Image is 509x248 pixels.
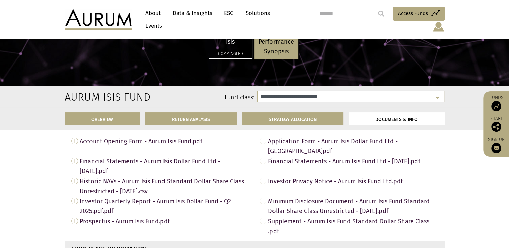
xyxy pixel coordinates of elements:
[169,7,216,19] a: Data & Insights
[80,216,250,226] span: Prospectus - Aurum Isis Fund.pdf
[491,143,501,153] img: Sign up to our newsletter
[145,112,237,125] a: RETURN ANALYSIS
[268,216,438,236] span: Supplement - Aurum Isis Fund Standard Dollar Share Class .pdf
[213,37,248,47] p: Isis
[65,112,140,125] a: OVERVIEW
[393,7,445,21] a: Access Funds
[398,9,428,17] span: Access Funds
[80,156,250,176] span: Financial Statements - Aurum Isis Dollar Fund Ltd - [DATE].pdf
[80,176,250,196] span: Historic NAVs - Aurum Isis Fund Standard Dollar Share Class Unrestricted - [DATE].csv
[242,7,274,19] a: Solutions
[487,116,506,132] div: Share
[491,101,501,111] img: Access Funds
[213,52,248,56] h5: Commingled
[268,156,438,166] span: Financial Statements - Aurum Isis Fund Ltd - [DATE].pdf
[142,19,162,32] a: Events
[268,196,438,216] span: Minimum Disclosure Document - Aurum Isis Fund Standard Dollar Share Class Unrestricted - [DATE].pdf
[487,95,506,111] a: Funds
[80,196,250,216] span: Investor Quarterly Report - Aurum Isis Dollar Fund - Q2 2025.pdf.pdf
[487,137,506,153] a: Sign up
[221,7,237,19] a: ESG
[242,112,343,125] a: STRATEGY ALLOCATION
[374,7,388,20] input: Submit
[268,136,438,156] span: Application Form - Aurum Isis Dollar Fund Ltd - [GEOGRAPHIC_DATA]pdf
[130,93,254,102] label: Fund class:
[80,136,250,147] span: Account Opening Form - Aurum Isis Fund.pdf
[65,9,132,30] img: Aurum
[268,176,438,187] span: Investor Privacy Notice - Aurum Isis Fund Ltd.pdf
[491,122,501,132] img: Share this post
[65,91,119,104] h2: Aurum Isis Fund
[142,7,164,19] a: About
[432,21,445,32] img: account-icon.svg
[259,37,294,56] p: Performance Synopsis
